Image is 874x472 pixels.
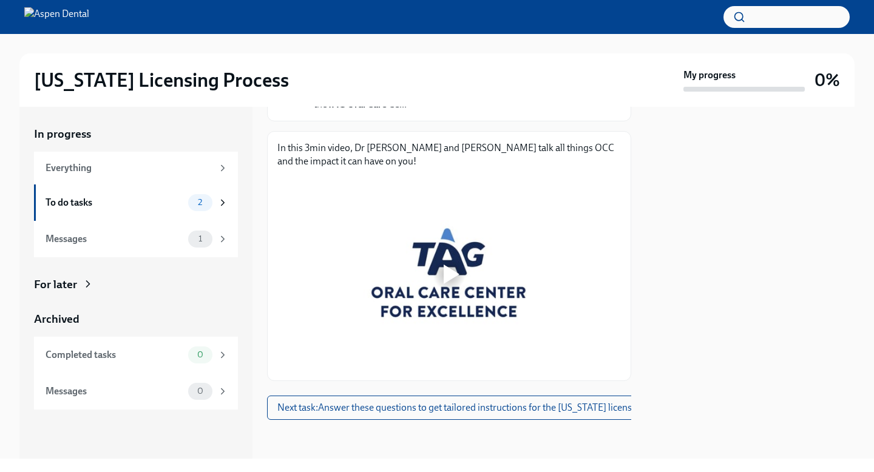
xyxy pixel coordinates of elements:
a: Archived [34,311,238,327]
h2: [US_STATE] Licensing Process [34,68,289,92]
strong: My progress [683,69,736,82]
span: 0 [190,350,211,359]
span: 1 [191,234,209,243]
a: Messages0 [34,373,238,410]
a: Everything [34,152,238,184]
div: To do tasks [46,196,183,209]
span: 2 [191,198,209,207]
div: Messages [46,232,183,246]
div: For later [34,277,77,292]
div: Everything [46,161,212,175]
div: Completed tasks [46,348,183,362]
a: To do tasks2 [34,184,238,221]
span: Next task : Answer these questions to get tailored instructions for the [US_STATE] licensing process [277,402,679,414]
a: Completed tasks0 [34,337,238,373]
div: Messages [46,385,183,398]
h3: 0% [815,69,840,91]
p: In this 3min video, Dr [PERSON_NAME] and [PERSON_NAME] talk all things OCC and the impact it can ... [277,141,621,168]
a: For later [34,277,238,292]
button: Next task:Answer these questions to get tailored instructions for the [US_STATE] licensing process [267,396,689,420]
img: Aspen Dental [24,7,89,27]
a: In progress [34,126,238,142]
span: 0 [190,386,211,396]
a: Messages1 [34,221,238,257]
